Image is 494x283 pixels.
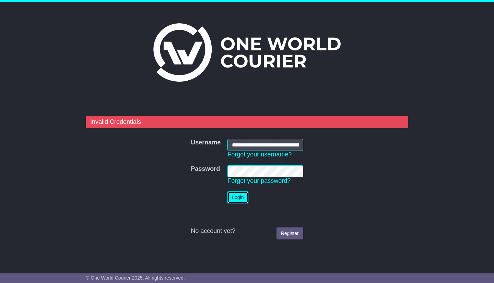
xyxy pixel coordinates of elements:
label: Password [191,165,220,173]
label: Username [191,139,221,146]
span: © One World Courier 2025. All rights reserved. [86,275,185,281]
img: One World [153,23,341,82]
a: Register [277,227,303,239]
div: Invalid Credentials [86,116,408,128]
a: Forgot your username? [227,151,292,158]
button: Login [227,191,248,203]
a: Forgot your password? [227,177,291,184]
div: No account yet? [191,227,303,235]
